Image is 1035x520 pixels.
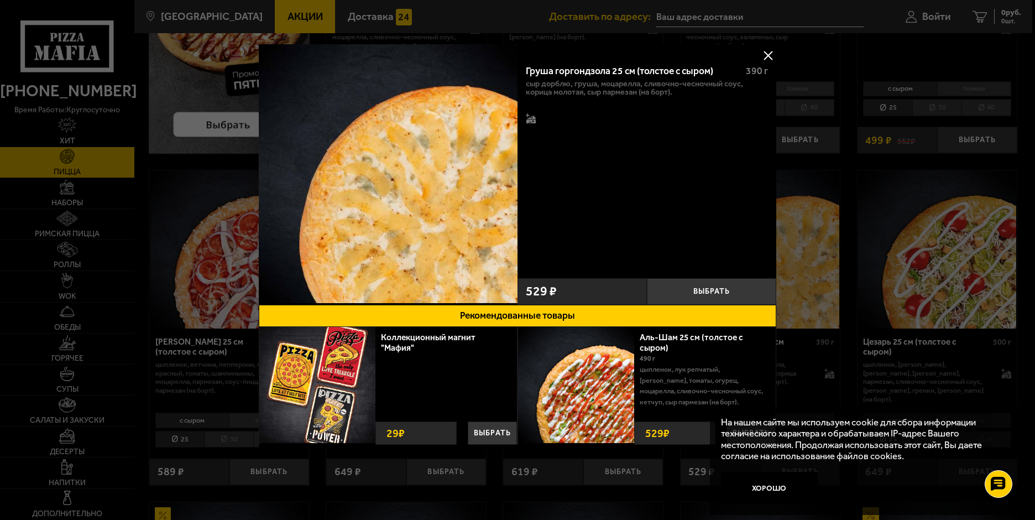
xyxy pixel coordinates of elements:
[259,44,517,305] a: Груша горгондзола 25 см (толстое с сыром)
[642,422,672,444] strong: 529 ₽
[468,422,517,445] button: Выбрать
[259,44,517,303] img: Груша горгондзола 25 см (толстое с сыром)
[259,305,776,327] button: Рекомендованные товары
[746,65,768,76] span: 390 г
[647,278,776,305] button: Выбрать
[526,80,769,97] p: сыр дорблю, груша, моцарелла, сливочно-чесночный соус, корица молотая, сыр пармезан (на борт).
[526,285,557,298] span: 529 ₽
[381,332,475,353] a: Коллекционный магнит "Мафия"
[640,355,655,362] span: 490 г
[526,65,737,77] div: Груша горгондзола 25 см (толстое с сыром)
[721,472,818,505] button: Хорошо
[384,422,407,444] strong: 29 ₽
[721,417,1003,461] p: На нашем сайте мы используем cookie для сбора информации технического характера и обрабатываем IP...
[640,364,767,407] p: цыпленок, лук репчатый, [PERSON_NAME], томаты, огурец, моцарелла, сливочно-чесночный соус, кетчуп...
[640,332,743,353] a: Аль-Шам 25 см (толстое с сыром)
